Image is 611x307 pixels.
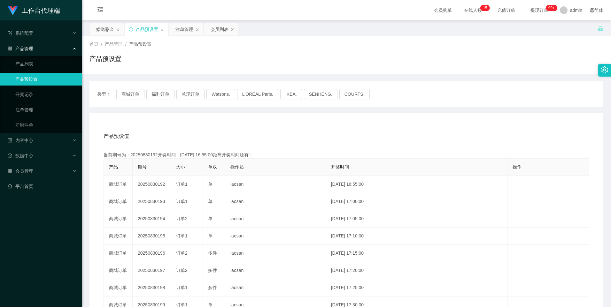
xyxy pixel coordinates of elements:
i: 图标: unlock [598,26,603,32]
span: 产品管理 [8,46,33,51]
td: 商城订单 [104,210,133,228]
td: [DATE] 17:25:00 [326,279,507,296]
span: 操作 [513,164,522,169]
span: 单 [208,216,213,221]
span: 在线人数 [461,8,485,12]
td: 商城订单 [104,245,133,262]
span: 数据中心 [8,153,33,158]
i: 图标: table [8,169,12,173]
td: laosan [225,279,326,296]
td: 20250830197 [133,262,171,279]
a: 图标: dashboard平台首页 [8,180,77,193]
td: laosan [225,176,326,193]
p: 5 [485,5,487,11]
i: 图标: check-circle-o [8,153,12,158]
div: 当前期号为：20250830192开奖时间：[DATE] 16:55:00距离开奖时间还有： [104,152,589,158]
td: [DATE] 17:05:00 [326,210,507,228]
td: 20250830196 [133,245,171,262]
span: 单 [208,199,213,204]
span: 多件 [208,285,217,290]
div: 产品预设置 [136,23,158,35]
span: 单 [208,233,213,238]
div: 会员列表 [211,23,228,35]
td: 商城订单 [104,279,133,296]
td: laosan [225,228,326,245]
span: 产品 [109,164,118,169]
span: 订单1 [176,199,188,204]
a: 工作台代理端 [8,8,60,13]
span: 订单1 [176,182,188,187]
td: laosan [225,210,326,228]
a: 注单管理 [15,103,77,116]
span: 充值订单 [494,8,518,12]
button: 福利订单 [146,89,174,99]
span: 产品预设置 [129,41,151,47]
div: 注单管理 [175,23,193,35]
span: 多件 [208,268,217,273]
h1: 工作台代理端 [22,0,60,21]
span: 提现订单 [527,8,552,12]
h1: 产品预设置 [89,54,121,64]
button: SENHENG. [304,89,337,99]
a: 开奖记录 [15,88,77,101]
span: 内容中心 [8,138,33,143]
span: 订单2 [176,216,188,221]
div: 赠送彩金 [96,23,114,35]
span: 首页 [89,41,98,47]
span: 期号 [138,164,147,169]
td: 20250830193 [133,193,171,210]
td: 商城订单 [104,193,133,210]
span: 产品管理 [105,41,123,47]
span: 订单1 [176,233,188,238]
td: 商城订单 [104,228,133,245]
i: 图标: form [8,31,12,35]
td: [DATE] 17:10:00 [326,228,507,245]
td: 商城订单 [104,262,133,279]
td: 商城订单 [104,176,133,193]
button: 兑现订单 [176,89,205,99]
sup: 1029 [546,5,557,11]
i: 图标: profile [8,138,12,143]
td: 20250830192 [133,176,171,193]
i: 图标: close [116,28,120,32]
td: 20250830195 [133,228,171,245]
td: laosan [225,245,326,262]
p: 1 [483,5,485,11]
button: COURTS. [339,89,370,99]
td: 20250830194 [133,210,171,228]
td: [DATE] 17:15:00 [326,245,507,262]
i: 图标: setting [601,66,608,73]
span: 产品预设值 [104,132,129,140]
span: 单双 [208,164,217,169]
span: 类型： [97,89,116,99]
span: 订单2 [176,251,188,256]
span: 多件 [208,251,217,256]
span: 单 [208,182,213,187]
span: 开奖时间 [331,164,349,169]
span: 操作员 [230,164,244,169]
button: IKEA. [280,89,302,99]
span: 会员管理 [8,168,33,174]
span: 系统配置 [8,31,33,36]
td: laosan [225,193,326,210]
td: [DATE] 17:00:00 [326,193,507,210]
sup: 15 [480,5,490,11]
td: [DATE] 16:55:00 [326,176,507,193]
i: 图标: close [195,28,199,32]
td: laosan [225,262,326,279]
a: 即时注单 [15,119,77,131]
i: 图标: appstore-o [8,46,12,51]
i: 图标: global [590,8,594,12]
button: Watsons. [206,89,235,99]
i: 图标: close [160,28,164,32]
i: 图标: sync [129,27,133,32]
i: 图标: close [230,28,234,32]
td: [DATE] 17:20:00 [326,262,507,279]
span: 大小 [176,164,185,169]
img: logo.9652507e.png [8,6,18,15]
span: / [101,41,102,47]
a: 产品预设置 [15,73,77,86]
button: 商城订单 [116,89,144,99]
i: 图标: menu-fold [89,0,111,21]
td: 20250830198 [133,279,171,296]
